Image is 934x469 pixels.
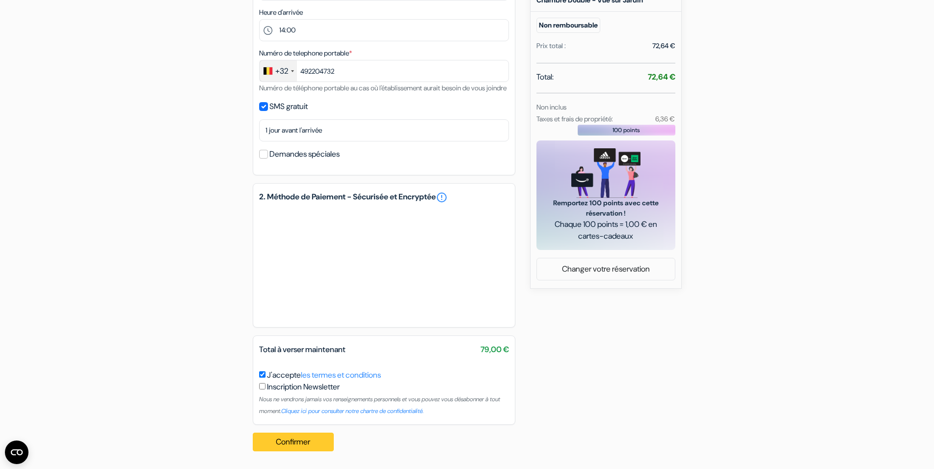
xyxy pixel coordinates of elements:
[260,60,297,82] div: Belgium (België): +32
[436,192,448,203] a: error_outline
[536,41,566,51] div: Prix total :
[259,7,303,18] label: Heure d'arrivée
[259,344,346,355] span: Total à verser maintenant
[267,369,381,381] label: J'accepte
[259,60,509,82] input: 470 12 34 56
[259,395,500,415] small: Nous ne vendrons jamais vos renseignements personnels et vous pouvez vous désabonner à tout moment.
[253,433,334,451] button: Confirmer
[652,41,675,51] div: 72,64 €
[5,441,28,464] button: Ouvrir le widget CMP
[259,192,509,203] h5: 2. Méthode de Paiement - Sécurisée et Encryptée
[537,260,675,278] a: Changer votre réservation
[648,72,675,82] strong: 72,64 €
[281,407,424,415] a: Cliquez ici pour consulter notre chartre de confidentialité.
[259,48,352,58] label: Numéro de telephone portable
[269,147,340,161] label: Demandes spéciales
[655,114,675,123] small: 6,36 €
[536,71,554,83] span: Total:
[536,103,566,111] small: Non inclus
[480,344,509,356] span: 79,00 €
[571,148,640,198] img: gift_card_hero_new.png
[548,198,664,219] span: Remportez 100 points avec cette réservation !
[613,126,640,135] span: 100 points
[301,370,381,380] a: les termes et conditions
[267,381,340,393] label: Inscription Newsletter
[259,83,507,92] small: Numéro de téléphone portable au cas où l'établissement aurait besoin de vous joindre
[536,18,600,33] small: Non remboursable
[536,114,613,123] small: Taxes et frais de propriété:
[548,219,664,242] span: Chaque 100 points = 1,00 € en cartes-cadeaux
[269,100,308,113] label: SMS gratuit
[275,65,288,77] div: +32
[257,205,511,321] iframe: Cadre de saisie sécurisé pour le paiement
